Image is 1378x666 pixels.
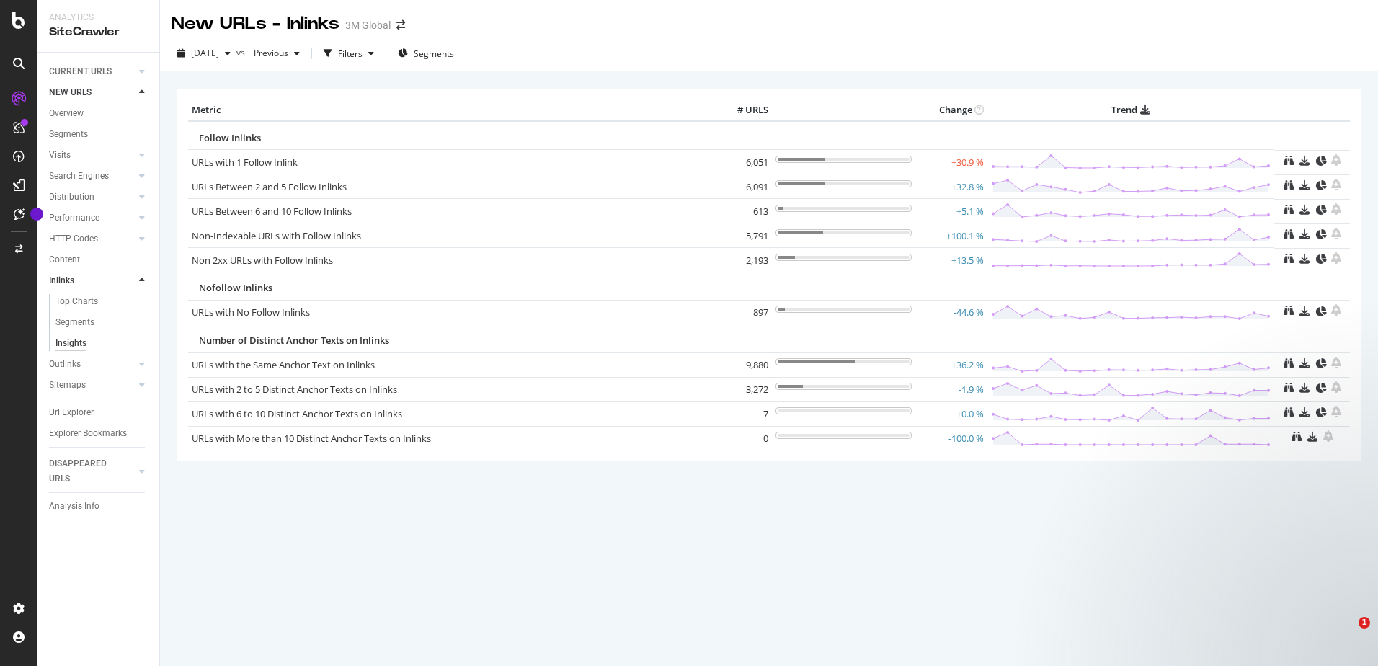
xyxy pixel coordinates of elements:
[1331,252,1341,264] div: bell-plus
[192,180,347,193] a: URLs Between 2 and 5 Follow Inlinks
[714,426,772,450] td: 0
[49,106,84,121] div: Overview
[30,208,43,221] div: Tooltip anchor
[714,99,772,121] th: # URLS
[55,294,98,309] div: Top Charts
[392,42,460,65] button: Segments
[345,18,391,32] div: 3M Global
[192,229,361,242] a: Non-Indexable URLs with Follow Inlinks
[49,106,149,121] a: Overview
[915,174,987,199] td: +32.8 %
[915,150,987,174] td: +30.9 %
[1329,617,1364,652] iframe: Intercom live chat
[248,42,306,65] button: Previous
[49,64,135,79] a: CURRENT URLS
[49,85,92,100] div: NEW URLS
[49,231,135,247] a: HTTP Codes
[1331,357,1341,368] div: bell-plus
[714,199,772,223] td: 613
[49,378,135,393] a: Sitemaps
[49,64,112,79] div: CURRENT URLS
[1331,203,1341,215] div: bell-plus
[49,252,80,267] div: Content
[714,300,772,324] td: 897
[714,150,772,174] td: 6,051
[55,336,86,351] div: Insights
[199,281,272,294] span: Nofollow Inlinks
[49,405,94,420] div: Url Explorer
[49,357,81,372] div: Outlinks
[49,252,149,267] a: Content
[236,46,248,58] span: vs
[49,12,148,24] div: Analytics
[49,426,149,441] a: Explorer Bookmarks
[49,231,98,247] div: HTTP Codes
[49,405,149,420] a: Url Explorer
[338,48,363,60] div: Filters
[49,24,148,40] div: SiteCrawler
[714,377,772,401] td: 3,272
[55,315,149,330] a: Segments
[192,407,402,420] a: URLs with 6 to 10 Distinct Anchor Texts on Inlinks
[1331,179,1341,190] div: bell-plus
[192,254,333,267] a: Non 2xx URLs with Follow Inlinks
[49,127,88,142] div: Segments
[915,248,987,272] td: +13.5 %
[396,20,405,30] div: arrow-right-arrow-left
[1331,304,1341,316] div: bell-plus
[172,42,236,65] button: [DATE]
[192,432,431,445] a: URLs with More than 10 Distinct Anchor Texts on Inlinks
[192,383,397,396] a: URLs with 2 to 5 Distinct Anchor Texts on Inlinks
[1331,154,1341,166] div: bell-plus
[49,169,135,184] a: Search Engines
[49,456,122,487] div: DISAPPEARED URLS
[714,174,772,199] td: 6,091
[49,456,135,487] a: DISAPPEARED URLS
[199,334,389,347] span: Number of Distinct Anchor Texts on Inlinks
[55,315,94,330] div: Segments
[1331,381,1341,393] div: bell-plus
[49,499,99,514] div: Analysis Info
[49,357,135,372] a: Outlinks
[987,99,1274,121] th: Trend
[55,336,149,351] a: Insights
[915,426,987,450] td: -100.0 %
[172,12,339,36] div: New URLs - Inlinks
[49,273,74,288] div: Inlinks
[49,148,135,163] a: Visits
[714,223,772,248] td: 5,791
[49,148,71,163] div: Visits
[414,48,454,60] span: Segments
[49,426,127,441] div: Explorer Bookmarks
[49,85,135,100] a: NEW URLS
[714,248,772,272] td: 2,193
[192,358,375,371] a: URLs with the Same Anchor Text on Inlinks
[49,127,149,142] a: Segments
[1323,430,1333,442] div: bell-plus
[192,306,310,319] a: URLs with No Follow Inlinks
[915,377,987,401] td: -1.9 %
[915,300,987,324] td: -44.6 %
[714,352,772,377] td: 9,880
[49,499,149,514] a: Analysis Info
[199,131,261,144] span: Follow Inlinks
[915,199,987,223] td: +5.1 %
[49,378,86,393] div: Sitemaps
[49,210,135,226] a: Performance
[714,401,772,426] td: 7
[192,156,298,169] a: URLs with 1 Follow Inlink
[915,99,987,121] th: Change
[915,223,987,248] td: +100.1 %
[915,401,987,426] td: +0.0 %
[49,169,109,184] div: Search Engines
[49,190,94,205] div: Distribution
[915,352,987,377] td: +36.2 %
[248,47,288,59] span: Previous
[49,190,135,205] a: Distribution
[318,42,380,65] button: Filters
[49,273,135,288] a: Inlinks
[49,210,99,226] div: Performance
[55,294,149,309] a: Top Charts
[1331,406,1341,417] div: bell-plus
[1331,228,1341,239] div: bell-plus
